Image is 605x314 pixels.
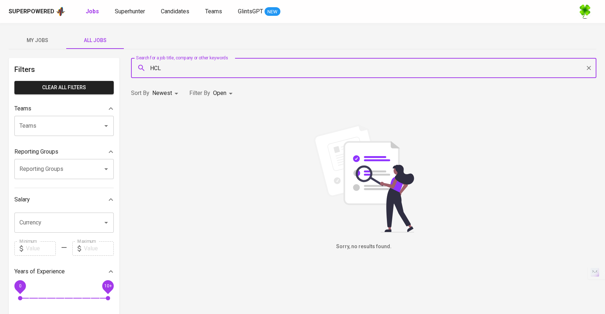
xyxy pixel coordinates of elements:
div: Superpowered [9,8,54,16]
p: Salary [14,195,30,204]
img: f9493b8c-82b8-4f41-8722-f5d69bb1b761.jpg [578,4,592,19]
span: All Jobs [71,36,119,45]
div: Years of Experience [14,264,114,279]
button: Clear [584,63,594,73]
p: Reporting Groups [14,147,58,156]
h6: Sorry, no results found. [131,243,596,251]
a: Candidates [161,7,191,16]
h6: Filters [14,64,114,75]
span: Open [213,90,226,96]
p: Teams [14,104,31,113]
span: 0 [19,283,21,288]
span: NEW [265,8,280,15]
input: Value [84,241,114,256]
p: Years of Experience [14,267,65,276]
button: Open [101,218,111,228]
button: Clear All filters [14,81,114,94]
a: Superpoweredapp logo [9,6,66,17]
div: Open [213,87,235,100]
span: Teams [205,8,222,15]
div: Teams [14,101,114,116]
a: Jobs [86,7,100,16]
span: Clear All filters [20,83,108,92]
a: Superhunter [115,7,146,16]
img: app logo [56,6,66,17]
button: Open [101,121,111,131]
span: Superhunter [115,8,145,15]
a: Teams [205,7,224,16]
p: Sort By [131,89,149,97]
div: Reporting Groups [14,145,114,159]
span: GlintsGPT [238,8,263,15]
a: GlintsGPT NEW [238,7,280,16]
div: Salary [14,192,114,207]
input: Value [26,241,56,256]
img: file_searching.svg [310,124,418,232]
span: Candidates [161,8,189,15]
p: Filter By [189,89,210,97]
b: Jobs [86,8,99,15]
p: Newest [152,89,172,97]
button: Open [101,164,111,174]
span: 10+ [104,283,112,288]
div: Newest [152,87,181,100]
span: My Jobs [13,36,62,45]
